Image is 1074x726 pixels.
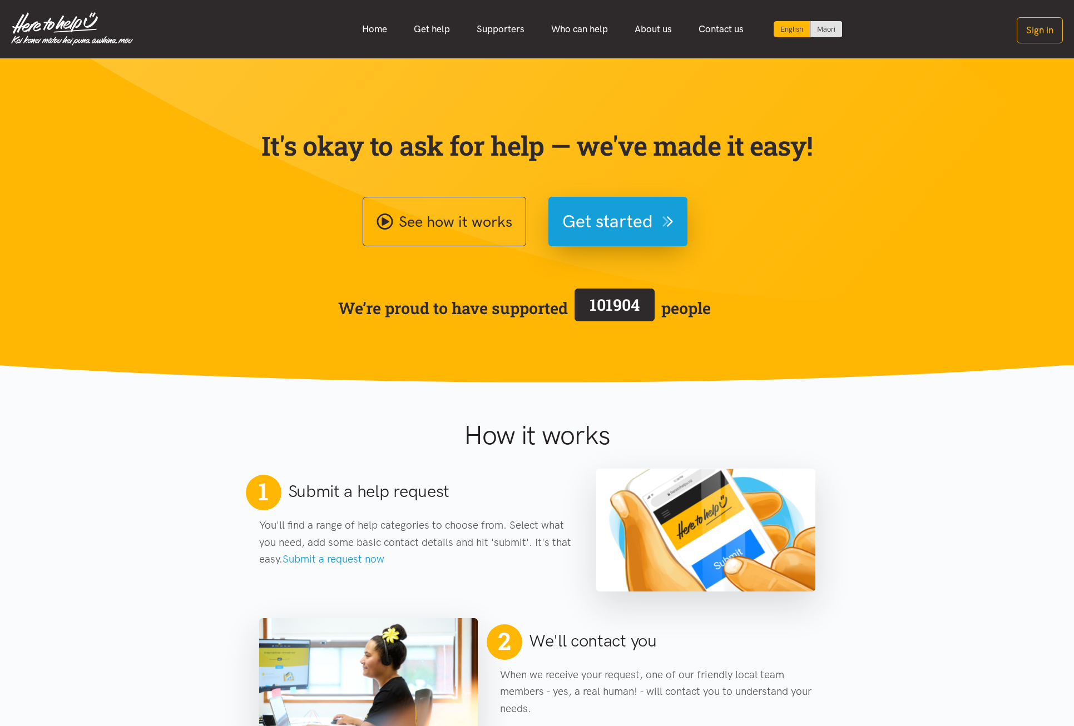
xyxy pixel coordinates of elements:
a: Get help [400,17,463,41]
p: You'll find a range of help categories to choose from. Select what you need, add some basic conta... [259,517,575,568]
button: Get started [548,197,687,246]
span: We’re proud to have supported people [338,286,711,330]
a: See how it works [363,197,526,246]
span: 2 [493,622,515,660]
h2: Submit a help request [288,480,450,503]
h1: How it works [355,419,719,451]
a: Supporters [463,17,538,41]
p: It's okay to ask for help — we've made it easy! [259,130,815,162]
span: Get started [562,207,653,236]
a: Contact us [685,17,757,41]
h2: We'll contact you [529,629,657,653]
a: Switch to Te Reo Māori [810,21,842,37]
img: Home [11,12,133,46]
p: When we receive your request, one of our friendly local team members - yes, a real human! - will ... [500,667,815,717]
div: Current language [774,21,810,37]
span: 101904 [590,294,640,315]
span: 1 [258,477,268,506]
div: Language toggle [774,21,843,37]
a: Submit a request now [283,553,384,565]
a: About us [621,17,685,41]
a: 101904 [568,286,661,330]
a: Who can help [538,17,621,41]
a: Home [349,17,400,41]
button: Sign in [1017,17,1063,43]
